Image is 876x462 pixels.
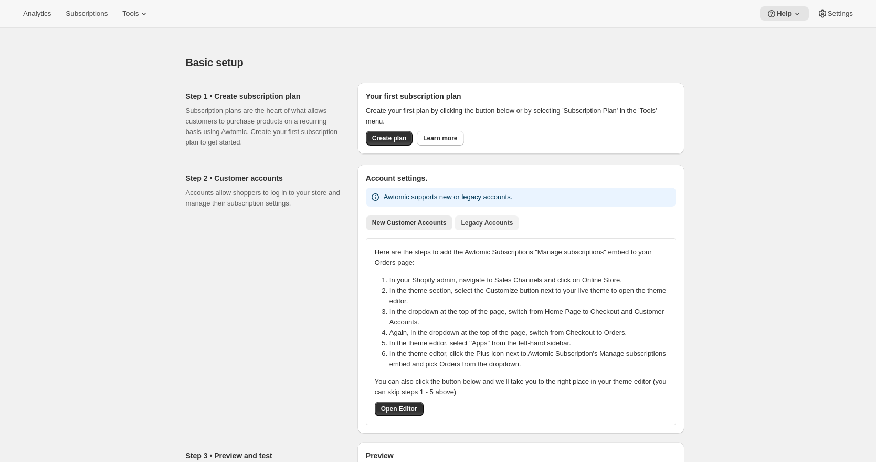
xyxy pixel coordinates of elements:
li: In the theme editor, click the Plus icon next to Awtomic Subscription's Manage subscriptions embe... [389,348,673,369]
span: Help [777,9,792,18]
p: You can also click the button below and we'll take you to the right place in your theme editor (y... [375,376,667,397]
p: Subscription plans are the heart of what allows customers to purchase products on a recurring bas... [186,106,341,148]
button: Legacy Accounts [455,215,519,230]
span: Subscriptions [66,9,108,18]
h2: Step 2 • Customer accounts [186,173,341,183]
span: Basic setup [186,57,244,68]
button: Help [760,6,809,21]
li: In your Shopify admin, navigate to Sales Channels and click on Online Store. [389,275,673,285]
button: Subscriptions [59,6,114,21]
span: Settings [828,9,853,18]
h2: Step 3 • Preview and test [186,450,341,461]
h2: Your first subscription plan [366,91,676,101]
span: Create plan [372,134,406,142]
li: In the theme editor, select "Apps" from the left-hand sidebar. [389,338,673,348]
li: Again, in the dropdown at the top of the page, switch from Checkout to Orders. [389,327,673,338]
h2: Preview [366,450,676,461]
span: Analytics [23,9,51,18]
button: Open Editor [375,402,424,416]
button: Create plan [366,131,413,146]
p: Here are the steps to add the Awtomic Subscriptions "Manage subscriptions" embed to your Orders p... [375,247,667,268]
span: Tools [122,9,139,18]
h2: Step 1 • Create subscription plan [186,91,341,101]
li: In the theme section, select the Customize button next to your live theme to open the theme editor. [389,285,673,306]
button: New Customer Accounts [366,215,453,230]
h2: Account settings. [366,173,676,183]
p: Create your first plan by clicking the button below or by selecting 'Subscription Plan' in the 'T... [366,106,676,127]
p: Awtomic supports new or legacy accounts. [384,192,512,202]
a: Learn more [417,131,463,146]
span: Learn more [423,134,457,142]
span: Open Editor [381,405,417,413]
button: Analytics [17,6,57,21]
p: Accounts allow shoppers to log in to your store and manage their subscription settings. [186,188,341,209]
span: New Customer Accounts [372,219,447,227]
button: Settings [811,6,859,21]
button: Tools [116,6,155,21]
span: Legacy Accounts [461,219,513,227]
li: In the dropdown at the top of the page, switch from Home Page to Checkout and Customer Accounts. [389,306,673,327]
